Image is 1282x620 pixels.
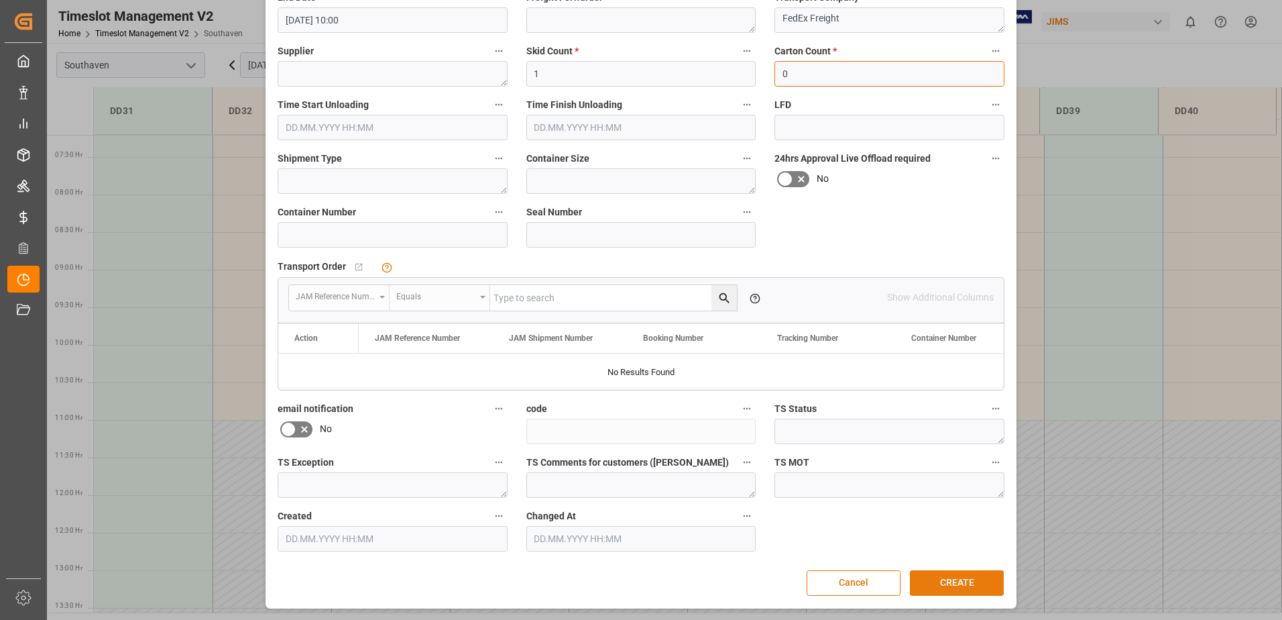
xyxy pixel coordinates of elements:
span: No [320,422,332,436]
span: email notification [278,402,353,416]
button: open menu [289,285,390,311]
input: DD.MM.YYYY HH:MM [278,115,508,140]
button: email notification [490,400,508,417]
span: Carton Count [774,44,837,58]
button: Time Start Unloading [490,96,508,113]
span: JAM Shipment Number [509,333,593,343]
span: TS MOT [774,456,809,470]
span: TS Comments for customers ([PERSON_NAME]) [526,456,729,470]
button: Skid Count * [738,42,756,60]
button: open menu [390,285,490,311]
button: TS Comments for customers ([PERSON_NAME]) [738,454,756,471]
button: Carton Count * [987,42,1004,60]
div: Action [294,333,318,343]
span: 24hrs Approval Live Offload required [774,152,931,166]
span: Container Number [911,333,976,343]
button: Seal Number [738,203,756,221]
button: Supplier [490,42,508,60]
span: LFD [774,98,791,112]
span: TS Exception [278,456,334,470]
input: DD.MM.YYYY HH:MM [526,526,756,552]
span: Tracking Number [777,333,838,343]
button: TS MOT [987,454,1004,471]
span: Seal Number [526,205,582,219]
button: Changed At [738,507,756,525]
span: Container Number [278,205,356,219]
textarea: FedEx Freight [774,7,1004,33]
div: JAM Reference Number [296,287,375,303]
button: 24hrs Approval Live Offload required [987,150,1004,167]
span: No [817,172,829,186]
button: Container Number [490,203,508,221]
button: search button [711,285,737,311]
span: Created [278,509,312,523]
button: Cancel [807,570,900,596]
button: Shipment Type [490,150,508,167]
span: Container Size [526,152,589,166]
span: Booking Number [643,333,703,343]
span: Skid Count [526,44,579,58]
span: Time Start Unloading [278,98,369,112]
span: Shipment Type [278,152,342,166]
button: TS Status [987,400,1004,417]
button: Created [490,507,508,525]
span: Supplier [278,44,314,58]
button: TS Exception [490,454,508,471]
button: Container Size [738,150,756,167]
span: JAM Reference Number [375,333,460,343]
input: DD.MM.YYYY HH:MM [278,7,508,33]
button: Time Finish Unloading [738,96,756,113]
input: DD.MM.YYYY HH:MM [526,115,756,140]
div: Equals [396,287,475,303]
input: Type to search [490,285,737,311]
span: Changed At [526,509,576,523]
span: TS Status [774,402,817,416]
span: Transport Order [278,260,346,274]
button: code [738,400,756,417]
span: Time Finish Unloading [526,98,622,112]
input: DD.MM.YYYY HH:MM [278,526,508,552]
button: LFD [987,96,1004,113]
button: CREATE [910,570,1004,596]
span: code [526,402,547,416]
